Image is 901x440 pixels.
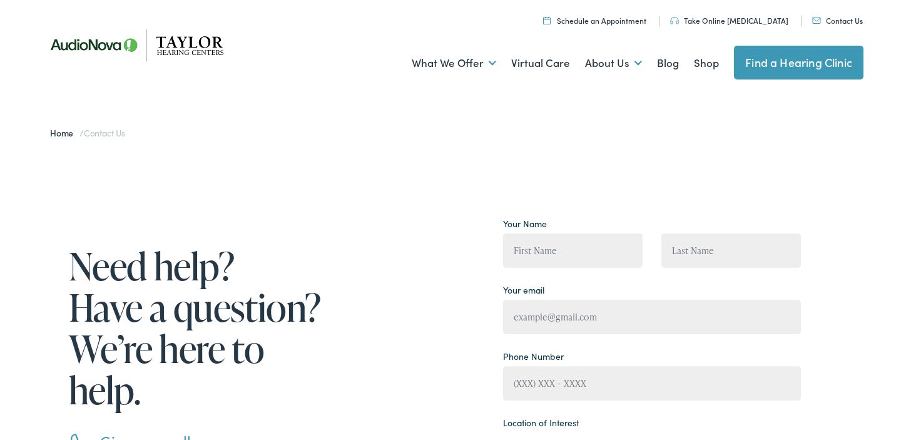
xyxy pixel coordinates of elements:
[503,366,801,401] input: (XXX) XXX - XXXX
[503,217,547,230] label: Your Name
[670,17,679,24] img: utility icon
[661,233,801,268] input: Last Name
[670,15,788,26] a: Take Online [MEDICAL_DATA]
[50,126,125,139] span: /
[503,350,564,363] label: Phone Number
[694,40,719,86] a: Shop
[543,16,551,24] img: utility icon
[657,40,679,86] a: Blog
[503,416,579,429] label: Location of Interest
[503,233,643,268] input: First Name
[812,15,863,26] a: Contact Us
[543,15,646,26] a: Schedule an Appointment
[585,40,642,86] a: About Us
[503,284,544,297] label: Your email
[734,46,863,79] a: Find a Hearing Clinic
[84,126,125,139] span: Contact Us
[50,126,79,139] a: Home
[69,245,325,411] h1: Need help? Have a question? We’re here to help.
[812,18,821,24] img: utility icon
[503,300,801,334] input: example@gmail.com
[511,40,570,86] a: Virtual Care
[412,40,496,86] a: What We Offer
